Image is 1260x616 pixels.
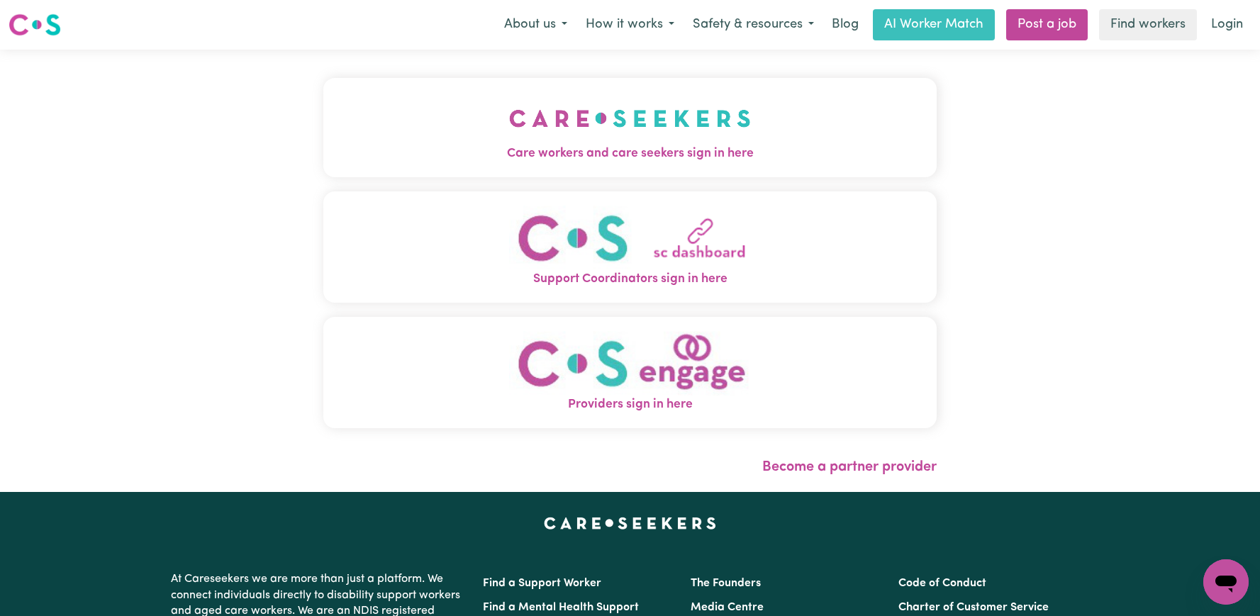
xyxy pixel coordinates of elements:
[323,270,937,289] span: Support Coordinators sign in here
[691,602,764,613] a: Media Centre
[691,578,761,589] a: The Founders
[483,578,601,589] a: Find a Support Worker
[762,460,937,474] a: Become a partner provider
[323,145,937,163] span: Care workers and care seekers sign in here
[823,9,867,40] a: Blog
[898,578,986,589] a: Code of Conduct
[1099,9,1197,40] a: Find workers
[1203,9,1251,40] a: Login
[544,517,716,529] a: Careseekers home page
[495,10,576,40] button: About us
[323,317,937,428] button: Providers sign in here
[323,396,937,414] span: Providers sign in here
[9,9,61,41] a: Careseekers logo
[873,9,995,40] a: AI Worker Match
[323,78,937,177] button: Care workers and care seekers sign in here
[576,10,684,40] button: How it works
[684,10,823,40] button: Safety & resources
[1006,9,1088,40] a: Post a job
[898,602,1049,613] a: Charter of Customer Service
[323,191,937,303] button: Support Coordinators sign in here
[9,12,61,38] img: Careseekers logo
[1203,559,1249,605] iframe: Button to launch messaging window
